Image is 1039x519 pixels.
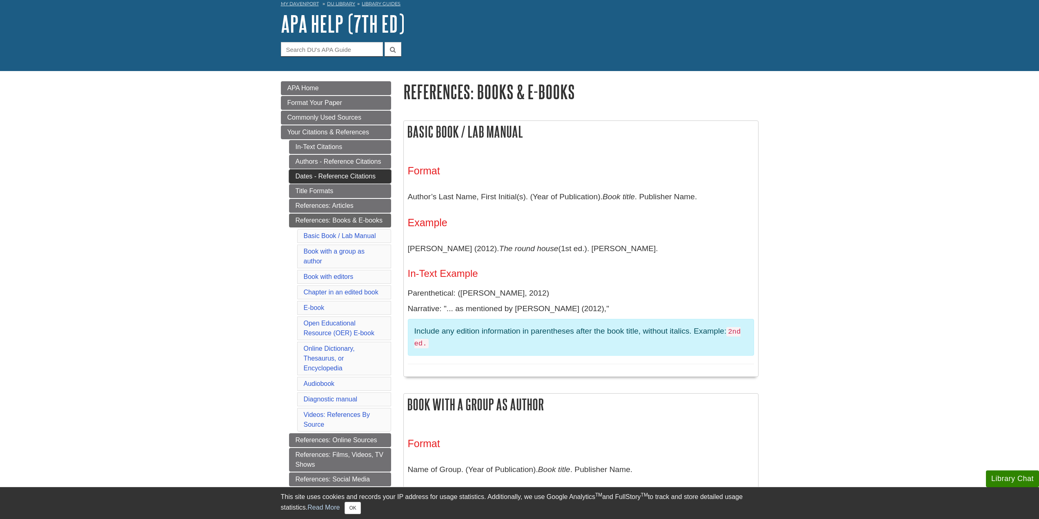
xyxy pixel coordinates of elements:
a: Title Formats [289,184,391,198]
a: Videos: References By Source [304,411,370,428]
i: The round house [499,244,558,253]
a: Dates - Reference Citations [289,169,391,183]
a: E-book [304,304,325,311]
span: Format Your Paper [287,99,342,106]
a: Commonly Used Sources [281,111,391,125]
span: APA Home [287,85,319,91]
p: Parenthetical: ([PERSON_NAME], 2012) [408,287,754,299]
input: Search DU's APA Guide [281,42,383,56]
a: Book with editors [304,273,354,280]
a: Your Citations & References [281,125,391,139]
h2: Basic Book / Lab Manual [404,121,758,143]
h3: Example [408,217,754,229]
p: Name of Group. (Year of Publication). . Publisher Name. [408,458,754,481]
a: APA Help (7th Ed) [281,11,405,36]
a: APA Home [281,81,391,95]
a: Diagnostic manual [304,396,358,403]
h3: Format [408,165,754,177]
h4: In-Text Example [408,268,754,279]
a: Audiobook [304,380,335,387]
a: Read More [307,504,340,511]
h1: References: Books & E-books [403,81,759,102]
i: Book title [603,192,635,201]
span: Commonly Used Sources [287,114,361,121]
a: References: Social Media [289,472,391,486]
div: This site uses cookies and records your IP address for usage statistics. Additionally, we use Goo... [281,492,759,514]
sup: TM [641,492,648,498]
h2: Book with a group as author [404,394,758,415]
a: Library Guides [362,1,400,7]
p: Narrative: "... as mentioned by [PERSON_NAME] (2012)," [408,303,754,315]
a: Format Your Paper [281,96,391,110]
a: References: Films, Videos, TV Shows [289,448,391,472]
button: Close [345,502,360,514]
span: Your Citations & References [287,129,369,136]
button: Library Chat [986,470,1039,487]
a: Basic Book / Lab Manual [304,232,376,239]
a: Book with a group as author [304,248,365,265]
a: Open Educational Resource (OER) E-book [304,320,374,336]
a: References: Articles [289,199,391,213]
p: [PERSON_NAME] (2012). (1st ed.). [PERSON_NAME]. [408,237,754,261]
p: Include any edition information in parentheses after the book title, without italics. Example: [414,325,748,349]
a: References: Online Sources [289,433,391,447]
a: Chapter in an edited book [304,289,378,296]
a: Online Dictionary, Thesaurus, or Encyclopedia [304,345,355,372]
i: Book title [538,465,570,474]
p: Author’s Last Name, First Initial(s). (Year of Publication). . Publisher Name. [408,185,754,209]
h3: Format [408,438,754,450]
a: My Davenport [281,0,319,7]
a: References: Books & E-books [289,214,391,227]
sup: TM [595,492,602,498]
a: In-Text Citations [289,140,391,154]
a: Authors - Reference Citations [289,155,391,169]
a: DU Library [327,1,355,7]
